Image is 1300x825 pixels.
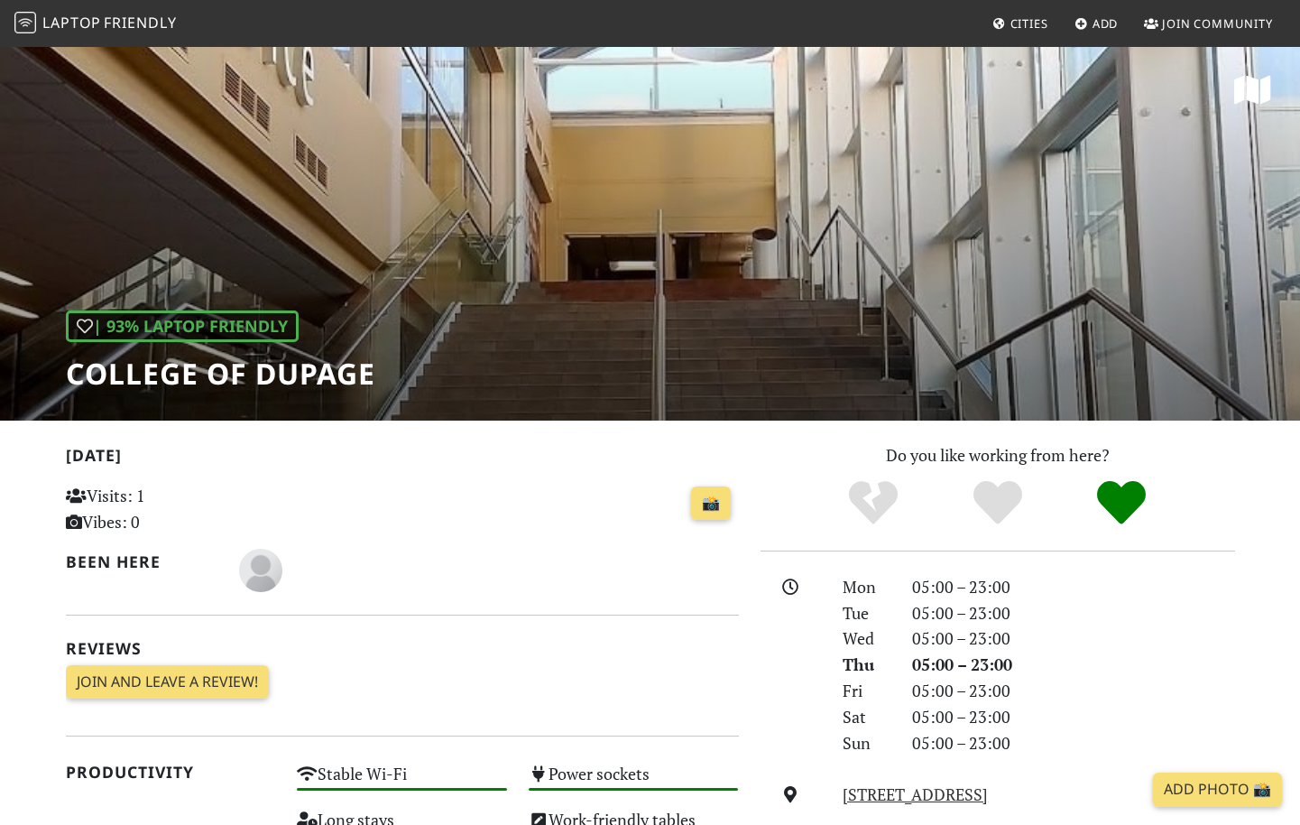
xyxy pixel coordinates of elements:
[66,446,739,472] h2: [DATE]
[66,639,739,658] h2: Reviews
[66,483,276,535] p: Visits: 1 Vibes: 0
[1067,7,1126,40] a: Add
[936,478,1060,528] div: Yes
[239,558,282,579] span: James Fuller
[901,600,1246,626] div: 05:00 – 23:00
[901,730,1246,756] div: 05:00 – 23:00
[286,759,518,805] div: Stable Wi-Fi
[66,357,375,391] h1: College of DuPage
[832,704,900,730] div: Sat
[843,783,988,805] a: [STREET_ADDRESS]
[66,552,218,571] h2: Been here
[901,704,1246,730] div: 05:00 – 23:00
[1059,478,1184,528] div: Definitely!
[14,12,36,33] img: LaptopFriendly
[901,678,1246,704] div: 05:00 – 23:00
[104,13,176,32] span: Friendly
[811,478,936,528] div: No
[66,763,276,782] h2: Productivity
[518,759,750,805] div: Power sockets
[901,652,1246,678] div: 05:00 – 23:00
[14,8,177,40] a: LaptopFriendly LaptopFriendly
[832,600,900,626] div: Tue
[985,7,1056,40] a: Cities
[832,678,900,704] div: Fri
[1010,15,1048,32] span: Cities
[691,487,731,521] a: 📸
[1093,15,1119,32] span: Add
[1153,773,1282,807] a: Add Photo 📸
[832,652,900,678] div: Thu
[1137,7,1280,40] a: Join Community
[761,442,1235,468] p: Do you like working from here?
[1162,15,1273,32] span: Join Community
[901,574,1246,600] div: 05:00 – 23:00
[832,730,900,756] div: Sun
[66,665,269,700] a: Join and leave a review!
[832,574,900,600] div: Mon
[239,549,282,592] img: blank-535327c66bd565773addf3077783bbfce4b00ec00e9fd257753287c682c7fa38.png
[832,626,900,652] div: Wed
[42,13,101,32] span: Laptop
[901,626,1246,652] div: 05:00 – 23:00
[66,311,299,342] div: | 93% Laptop Friendly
